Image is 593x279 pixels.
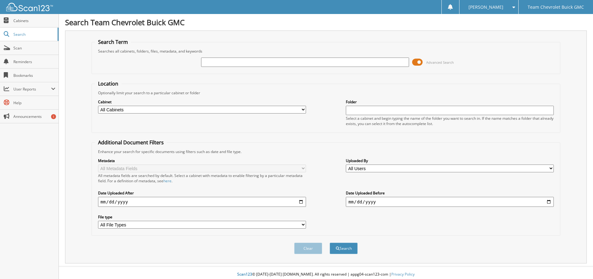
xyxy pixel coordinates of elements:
[13,59,55,64] span: Reminders
[13,73,55,78] span: Bookmarks
[13,32,54,37] span: Search
[346,190,554,196] label: Date Uploaded Before
[98,158,306,163] label: Metadata
[346,99,554,105] label: Folder
[95,39,131,45] legend: Search Term
[237,272,252,277] span: Scan123
[95,149,557,154] div: Enhance your search for specific documents using filters such as date and file type.
[98,173,306,184] div: All metadata fields are searched by default. Select a cabinet with metadata to enable filtering b...
[13,114,55,119] span: Announcements
[528,5,584,9] span: Team Chevrolet Buick GMC
[13,86,51,92] span: User Reports
[13,100,55,105] span: Help
[98,214,306,220] label: File type
[346,197,554,207] input: end
[346,158,554,163] label: Uploaded By
[95,139,167,146] legend: Additional Document Filters
[98,197,306,207] input: start
[6,3,53,11] img: scan123-logo-white.svg
[51,114,56,119] div: 1
[98,190,306,196] label: Date Uploaded After
[346,116,554,126] div: Select a cabinet and begin typing the name of the folder you want to search in. If the name match...
[95,80,121,87] legend: Location
[95,49,557,54] div: Searches all cabinets, folders, files, metadata, and keywords
[391,272,415,277] a: Privacy Policy
[65,17,587,27] h1: Search Team Chevrolet Buick GMC
[95,90,557,95] div: Optionally limit your search to a particular cabinet or folder
[330,243,358,254] button: Search
[13,18,55,23] span: Cabinets
[13,45,55,51] span: Scan
[426,60,454,65] span: Advanced Search
[98,99,306,105] label: Cabinet
[163,178,172,184] a: here
[468,5,503,9] span: [PERSON_NAME]
[294,243,322,254] button: Clear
